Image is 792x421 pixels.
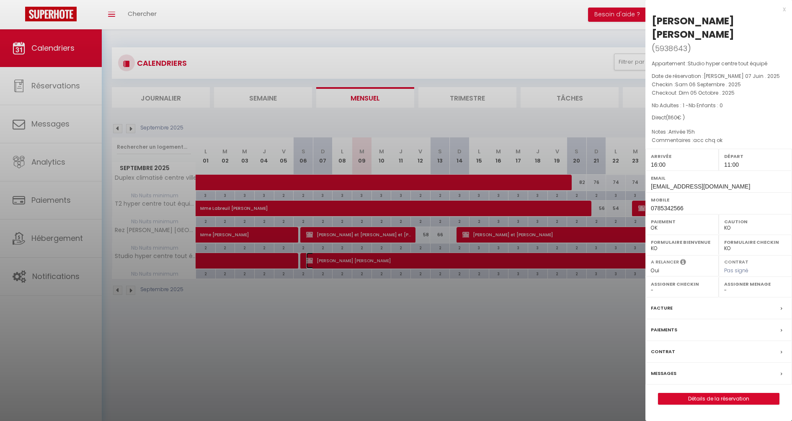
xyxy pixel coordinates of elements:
[658,393,779,404] a: Détails de la réservation
[675,81,741,88] span: Sam 06 Septembre . 2025
[724,161,739,168] span: 11:00
[668,128,695,135] span: Arrivée 15h
[680,258,686,268] i: Sélectionner OUI si vous souhaiter envoyer les séquences de messages post-checkout
[651,196,787,204] label: Mobile
[651,205,684,212] span: 0785342566
[689,102,723,109] span: Nb Enfants : 0
[655,43,687,54] span: 5938643
[651,174,787,182] label: Email
[651,183,750,190] span: [EMAIL_ADDRESS][DOMAIN_NAME]
[652,14,786,41] div: [PERSON_NAME] [PERSON_NAME]
[724,238,787,246] label: Formulaire Checkin
[651,304,673,313] label: Facture
[7,3,32,28] button: Ouvrir le widget de chat LiveChat
[688,60,767,67] span: Studio hyper centre tout équipé
[652,128,786,136] p: Notes :
[651,217,713,226] label: Paiement
[651,238,713,246] label: Formulaire Bienvenue
[652,114,786,122] div: Direct
[651,280,713,288] label: Assigner Checkin
[724,258,748,264] label: Contrat
[666,114,685,121] span: ( € )
[651,325,677,334] label: Paiements
[651,152,713,160] label: Arrivée
[704,72,780,80] span: [PERSON_NAME] 07 Juin . 2025
[658,393,779,405] button: Détails de la réservation
[668,114,677,121] span: 1160
[651,347,675,356] label: Contrat
[651,369,676,378] label: Messages
[724,267,748,274] span: Pas signé
[652,136,786,145] p: Commentaires :
[652,80,786,89] p: Checkin :
[652,102,723,109] span: Nb Adultes : 1 -
[724,280,787,288] label: Assigner Menage
[724,152,787,160] label: Départ
[693,137,722,144] span: acc chq ok
[679,89,735,96] span: Dim 05 Octobre . 2025
[652,89,786,97] p: Checkout :
[724,217,787,226] label: Caution
[651,258,679,266] label: A relancer
[652,59,786,68] p: Appartement :
[645,4,786,14] div: x
[652,42,691,54] span: ( )
[652,72,786,80] p: Date de réservation :
[651,161,666,168] span: 16:00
